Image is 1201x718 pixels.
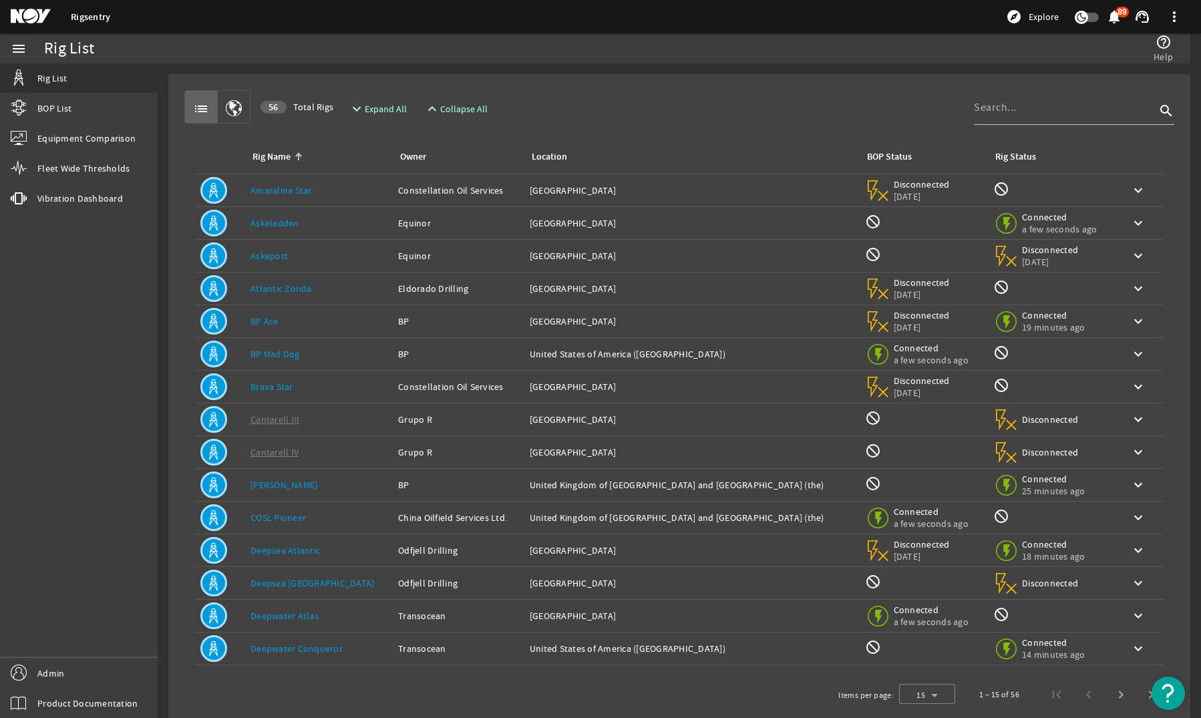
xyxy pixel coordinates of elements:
[398,184,519,197] div: Constellation Oil Services
[250,413,299,425] a: Cantarell III
[530,249,854,262] div: [GEOGRAPHIC_DATA]
[838,689,894,702] div: Items per page:
[530,544,854,557] div: [GEOGRAPHIC_DATA]
[37,192,123,205] span: Vibration Dashboard
[530,478,854,492] div: United Kingdom of [GEOGRAPHIC_DATA] and [GEOGRAPHIC_DATA] (the)
[1130,641,1146,657] mat-icon: keyboard_arrow_down
[343,97,412,121] button: Expand All
[44,42,94,55] div: Rig List
[530,216,854,230] div: [GEOGRAPHIC_DATA]
[440,102,488,116] span: Collapse All
[250,512,306,524] a: COSL Pioneer
[1022,538,1085,550] span: Connected
[398,380,519,393] div: Constellation Oil Services
[894,616,969,628] span: a few seconds ago
[261,101,287,114] div: 56
[424,101,435,117] mat-icon: expand_less
[867,150,912,164] div: BOP Status
[1001,6,1064,27] button: Explore
[530,642,854,655] div: United States of America ([GEOGRAPHIC_DATA])
[398,347,519,361] div: BP
[974,100,1156,116] input: Search...
[400,150,426,164] div: Owner
[250,544,320,556] a: Deepsea Atlantic
[993,508,1009,524] mat-icon: Rig Monitoring not available for this rig
[1022,244,1079,256] span: Disconnected
[530,347,854,361] div: United States of America ([GEOGRAPHIC_DATA])
[398,609,519,622] div: Transocean
[894,289,951,301] span: [DATE]
[993,181,1009,197] mat-icon: Rig Monitoring not available for this rig
[37,71,67,85] span: Rig List
[1106,9,1122,25] mat-icon: notifications
[37,697,138,710] span: Product Documentation
[530,380,854,393] div: [GEOGRAPHIC_DATA]
[37,667,64,680] span: Admin
[250,610,319,622] a: Deepwater Atlas
[250,479,317,491] a: [PERSON_NAME]
[398,249,519,262] div: Equinor
[1006,9,1022,25] mat-icon: explore
[1022,550,1085,562] span: 18 minutes ago
[1130,313,1146,329] mat-icon: keyboard_arrow_down
[979,688,1019,701] div: 1 – 15 of 56
[398,216,519,230] div: Equinor
[1156,34,1172,50] mat-icon: help_outline
[894,387,951,399] span: [DATE]
[530,150,849,164] div: Location
[865,443,881,459] mat-icon: BOP Monitoring not available for this rig
[250,217,299,229] a: Askeladden
[250,315,279,327] a: BP Ace
[894,550,951,562] span: [DATE]
[530,445,854,459] div: [GEOGRAPHIC_DATA]
[1029,10,1059,23] span: Explore
[349,101,359,117] mat-icon: expand_more
[1022,473,1085,485] span: Connected
[261,100,333,114] span: Total Rigs
[1022,446,1079,458] span: Disconnected
[250,283,312,295] a: Atlantic Zonda
[1134,9,1150,25] mat-icon: support_agent
[1107,10,1121,24] button: 89
[1130,477,1146,493] mat-icon: keyboard_arrow_down
[252,150,291,164] div: Rig Name
[398,150,514,164] div: Owner
[398,445,519,459] div: Grupo R
[398,544,519,557] div: Odfjell Drilling
[1130,608,1146,624] mat-icon: keyboard_arrow_down
[1022,485,1085,497] span: 25 minutes ago
[11,41,27,57] mat-icon: menu
[398,478,519,492] div: BP
[1022,577,1079,589] span: Disconnected
[1130,444,1146,460] mat-icon: keyboard_arrow_down
[1130,248,1146,264] mat-icon: keyboard_arrow_down
[250,381,293,393] a: Brava Star
[894,342,969,354] span: Connected
[894,190,951,202] span: [DATE]
[1022,256,1079,268] span: [DATE]
[894,375,951,387] span: Disconnected
[1130,575,1146,591] mat-icon: keyboard_arrow_down
[398,576,519,590] div: Odfjell Drilling
[250,348,300,360] a: BP Mad Dog
[993,345,1009,361] mat-icon: Rig Monitoring not available for this rig
[419,97,493,121] button: Collapse All
[894,538,951,550] span: Disconnected
[250,150,382,164] div: Rig Name
[398,511,519,524] div: China Oilfield Services Ltd.
[1022,223,1097,235] span: a few seconds ago
[1130,411,1146,427] mat-icon: keyboard_arrow_down
[530,576,854,590] div: [GEOGRAPHIC_DATA]
[1130,542,1146,558] mat-icon: keyboard_arrow_down
[250,250,288,262] a: Askepott
[894,178,951,190] span: Disconnected
[1130,379,1146,395] mat-icon: keyboard_arrow_down
[865,214,881,230] mat-icon: BOP Monitoring not available for this rig
[250,577,374,589] a: Deepsea [GEOGRAPHIC_DATA]
[1022,649,1085,661] span: 14 minutes ago
[894,354,969,366] span: a few seconds ago
[530,315,854,328] div: [GEOGRAPHIC_DATA]
[993,606,1009,622] mat-icon: Rig Monitoring not available for this rig
[894,506,969,518] span: Connected
[530,282,854,295] div: [GEOGRAPHIC_DATA]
